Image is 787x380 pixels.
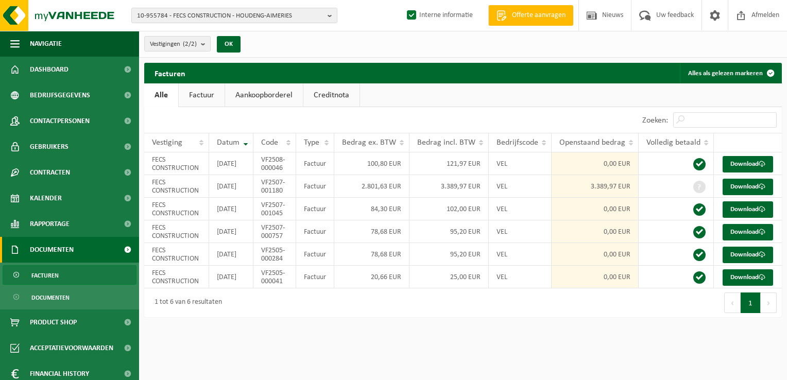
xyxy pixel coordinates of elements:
[489,152,552,175] td: VEL
[552,243,639,266] td: 0,00 EUR
[30,185,62,211] span: Kalender
[488,5,573,26] a: Offerte aanvragen
[217,139,239,147] span: Datum
[497,139,538,147] span: Bedrijfscode
[144,83,178,107] a: Alle
[552,198,639,220] td: 0,00 EUR
[30,309,77,335] span: Product Shop
[253,266,296,288] td: VF2505-000041
[489,175,552,198] td: VEL
[30,335,113,361] span: Acceptatievoorwaarden
[296,266,334,288] td: Factuur
[30,57,69,82] span: Dashboard
[150,37,197,52] span: Vestigingen
[489,266,552,288] td: VEL
[334,198,409,220] td: 84,30 EUR
[144,220,209,243] td: FECS CONSTRUCTION
[552,175,639,198] td: 3.389,97 EUR
[209,220,253,243] td: [DATE]
[304,139,319,147] span: Type
[303,83,360,107] a: Creditnota
[144,175,209,198] td: FECS CONSTRUCTION
[559,139,625,147] span: Openstaand bedrag
[31,266,59,285] span: Facturen
[3,287,136,307] a: Documenten
[149,293,222,312] div: 1 tot 6 van 6 resultaten
[209,266,253,288] td: [DATE]
[144,266,209,288] td: FECS CONSTRUCTION
[642,116,668,125] label: Zoeken:
[724,292,741,313] button: Previous
[144,198,209,220] td: FECS CONSTRUCTION
[552,152,639,175] td: 0,00 EUR
[409,243,489,266] td: 95,20 EUR
[296,243,334,266] td: Factuur
[131,8,337,23] button: 10-955784 - FECS CONSTRUCTION - HOUDENG-AIMERIES
[209,175,253,198] td: [DATE]
[489,243,552,266] td: VEL
[225,83,303,107] a: Aankoopborderel
[261,139,278,147] span: Code
[342,139,396,147] span: Bedrag ex. BTW
[3,265,136,285] a: Facturen
[417,139,475,147] span: Bedrag incl. BTW
[646,139,700,147] span: Volledig betaald
[30,134,69,160] span: Gebruikers
[723,201,773,218] a: Download
[334,266,409,288] td: 20,66 EUR
[183,41,197,47] count: (2/2)
[723,156,773,172] a: Download
[253,198,296,220] td: VF2507-001045
[680,63,781,83] button: Alles als gelezen markeren
[489,198,552,220] td: VEL
[209,198,253,220] td: [DATE]
[144,63,196,83] h2: Facturen
[253,175,296,198] td: VF2507-001180
[253,152,296,175] td: VF2508-000046
[179,83,225,107] a: Factuur
[30,211,70,237] span: Rapportage
[144,243,209,266] td: FECS CONSTRUCTION
[144,152,209,175] td: FECS CONSTRUCTION
[296,198,334,220] td: Factuur
[30,237,74,263] span: Documenten
[253,220,296,243] td: VF2507-000757
[552,220,639,243] td: 0,00 EUR
[334,152,409,175] td: 100,80 EUR
[723,247,773,263] a: Download
[296,152,334,175] td: Factuur
[552,266,639,288] td: 0,00 EUR
[509,10,568,21] span: Offerte aanvragen
[209,243,253,266] td: [DATE]
[409,198,489,220] td: 102,00 EUR
[144,36,211,51] button: Vestigingen(2/2)
[409,220,489,243] td: 95,20 EUR
[334,220,409,243] td: 78,68 EUR
[334,243,409,266] td: 78,68 EUR
[405,8,473,23] label: Interne informatie
[152,139,182,147] span: Vestiging
[30,31,62,57] span: Navigatie
[30,82,90,108] span: Bedrijfsgegevens
[409,152,489,175] td: 121,97 EUR
[723,179,773,195] a: Download
[30,160,70,185] span: Contracten
[209,152,253,175] td: [DATE]
[723,224,773,240] a: Download
[761,292,777,313] button: Next
[31,288,70,307] span: Documenten
[253,243,296,266] td: VF2505-000284
[741,292,761,313] button: 1
[334,175,409,198] td: 2.801,63 EUR
[296,175,334,198] td: Factuur
[296,220,334,243] td: Factuur
[409,266,489,288] td: 25,00 EUR
[409,175,489,198] td: 3.389,97 EUR
[217,36,241,53] button: OK
[489,220,552,243] td: VEL
[30,108,90,134] span: Contactpersonen
[137,8,323,24] span: 10-955784 - FECS CONSTRUCTION - HOUDENG-AIMERIES
[723,269,773,286] a: Download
